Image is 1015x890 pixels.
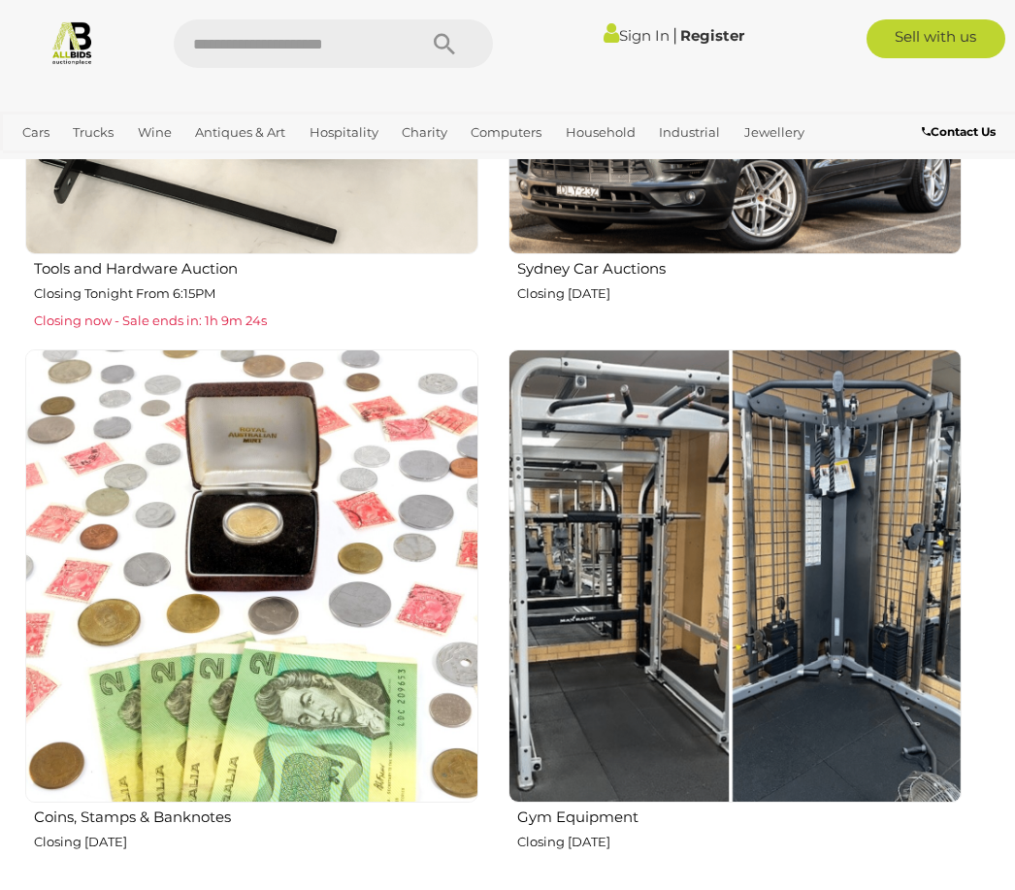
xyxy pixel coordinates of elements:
a: Wine [130,116,180,148]
a: Sell with us [867,19,1005,58]
a: [GEOGRAPHIC_DATA] [139,148,292,181]
h2: Coins, Stamps & Banknotes [34,805,478,826]
b: Contact Us [922,124,996,139]
img: Gym Equipment [508,349,962,803]
p: Closing [DATE] [517,831,962,853]
h2: Tools and Hardware Auction [34,256,478,278]
a: Sign In [604,26,670,45]
img: Coins, Stamps & Banknotes [25,349,478,803]
span: | [672,24,677,46]
a: Antiques & Art [187,116,293,148]
a: Household [558,116,643,148]
p: Closing [DATE] [34,831,478,853]
a: Contact Us [922,121,1000,143]
a: Charity [394,116,455,148]
a: Jewellery [737,116,812,148]
a: Computers [463,116,549,148]
h2: Gym Equipment [517,805,962,826]
button: Search [396,19,493,68]
a: Coins, Stamps & Banknotes Closing [DATE] [24,348,478,882]
p: Closing Tonight From 6:15PM [34,282,478,305]
a: Cars [15,116,57,148]
h2: Sydney Car Auctions [517,256,962,278]
a: Trucks [65,116,121,148]
a: Sports [75,148,130,181]
a: Register [680,26,744,45]
a: Office [15,148,67,181]
p: Closing [DATE] [517,282,962,305]
img: Allbids.com.au [49,19,95,65]
a: Gym Equipment Closing [DATE] [507,348,962,882]
a: Hospitality [302,116,386,148]
span: Closing now - Sale ends in: 1h 9m 24s [34,313,267,328]
a: Industrial [651,116,728,148]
